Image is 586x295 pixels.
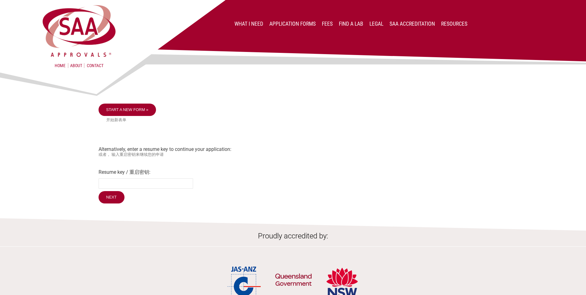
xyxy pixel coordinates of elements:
a: Home [55,63,65,68]
a: Resources [441,21,467,27]
a: SAA Accreditation [390,21,435,27]
label: Resume key / 重启密钥: [99,169,488,176]
a: What I Need [234,21,263,27]
img: SAA Approvals [41,4,117,58]
small: 或者， 输入重启密钥来继续您的申请 [99,152,488,157]
a: Fees [322,21,333,27]
a: Legal [369,21,383,27]
a: Start a new form » [99,104,156,116]
a: About [68,63,84,68]
a: Find a lab [339,21,363,27]
div: Alternatively, enter a resume key to continue your application: [99,104,488,205]
small: 开始新表单 [106,118,488,123]
input: Next [99,191,124,203]
a: Contact [87,63,103,68]
a: Application Forms [269,21,316,27]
